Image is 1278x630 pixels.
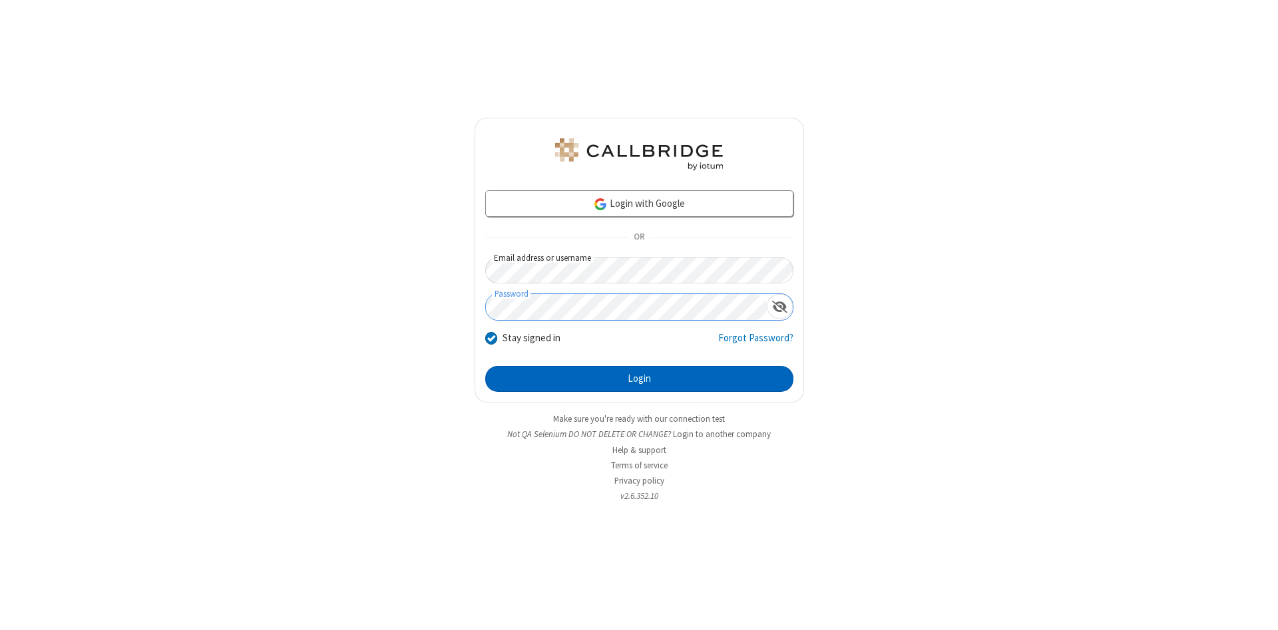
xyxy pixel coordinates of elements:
img: QA Selenium DO NOT DELETE OR CHANGE [552,138,726,170]
input: Email address or username [485,257,793,283]
li: Not QA Selenium DO NOT DELETE OR CHANGE? [475,428,804,440]
span: OR [628,228,650,247]
a: Forgot Password? [718,331,793,356]
button: Login [485,366,793,393]
a: Privacy policy [614,475,664,486]
label: Stay signed in [503,331,560,346]
input: Password [486,294,767,320]
a: Login with Google [485,190,793,217]
li: v2.6.352.10 [475,490,804,502]
iframe: Chat [1245,595,1268,621]
button: Login to another company [673,428,771,440]
a: Make sure you're ready with our connection test [553,413,725,424]
a: Help & support [612,444,666,456]
img: google-icon.png [593,197,608,212]
div: Show password [767,294,793,319]
a: Terms of service [611,460,668,471]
